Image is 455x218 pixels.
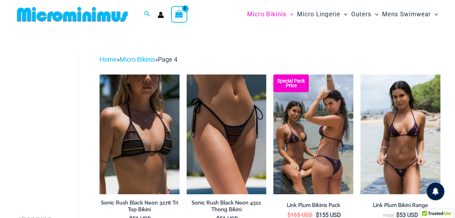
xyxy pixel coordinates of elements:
[273,202,353,211] a: Link Plum Bikinis Pack
[383,213,394,218] span: From:
[99,74,180,195] a: Sonic Rush Black Neon 3278 Tri Top 01Sonic Rush Black Neon 3278 Tri Top 4312 Thong Bikini 08Sonic...
[273,202,353,209] h2: Link Plum Bikinis Pack
[286,5,294,23] span: Menu Toggle
[295,4,349,25] a: Micro LingerieMenu ToggleMenu Toggle
[99,74,180,195] img: Sonic Rush Black Neon 3278 Tri Top 01
[158,12,164,18] a: Account icon link
[273,74,353,195] img: Bikini Pack Plum
[360,202,440,209] h2: Link Plum Bikini Range
[247,5,286,23] span: Micro Bikinis
[244,2,441,26] nav: Site Navigation
[14,6,131,22] img: MM SHOP LOGO FLAT
[297,5,340,23] span: Micro Lingerie
[144,10,150,19] a: Search icon link
[99,56,117,63] a: Home
[187,74,267,195] a: Sonic Rush Black Neon 4312 Thong Bikini 01Sonic Rush Black Neon 4312 Thong Bikini 01Sonic Rush Bl...
[360,202,440,211] a: Link Plum Bikini Range
[273,74,353,195] a: Bikini Pack Plum Link Plum 3070 Tri Top 4580 Micro 04Link Plum 3070 Tri Top 4580 Micro 04
[158,56,177,63] span: Page 4
[340,5,347,23] span: Menu Toggle
[371,5,379,23] span: Menu Toggle
[99,200,180,213] h2: Sonic Rush Black Neon 3278 Tri Top Bikini
[18,49,81,190] iframe: TrustedSite Certified
[360,74,440,195] a: Link Plum 3070 Tri Top 4580 Micro 01Link Plum 3070 Tri Top 4580 Micro 05Link Plum 3070 Tri Top 45...
[382,5,431,23] span: Mens Swimwear
[349,4,380,25] a: OutersMenu ToggleMenu Toggle
[351,5,371,23] span: Outers
[187,74,267,195] img: Sonic Rush Black Neon 4312 Thong Bikini 01
[187,200,267,216] a: Sonic Rush Black Neon 4312 Thong Bikini
[99,200,180,216] a: Sonic Rush Black Neon 3278 Tri Top Bikini
[171,6,187,22] a: View Shopping Cart, empty
[380,4,440,25] a: Mens SwimwearMenu ToggleMenu Toggle
[360,74,440,195] img: Link Plum 3070 Tri Top 4580 Micro 01
[187,200,267,213] h2: Sonic Rush Black Neon 4312 Thong Bikini
[120,56,155,63] a: Micro Bikinis
[273,79,309,88] b: Special Pack Price
[245,4,295,25] a: Micro BikinisMenu ToggleMenu Toggle
[99,56,177,63] span: » »
[431,5,438,23] span: Menu Toggle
